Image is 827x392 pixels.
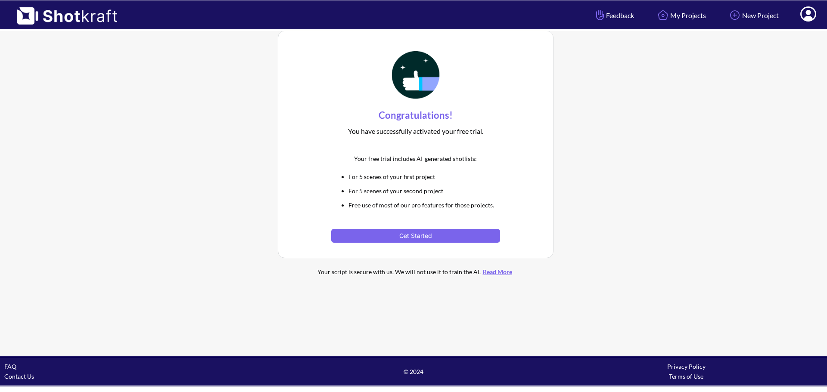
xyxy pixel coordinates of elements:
li: For 5 scenes of your second project [348,186,500,196]
a: Read More [481,268,514,275]
span: Feedback [594,10,634,20]
a: My Projects [649,4,712,27]
li: For 5 scenes of your first project [348,172,500,182]
div: Your script is secure with us. We will not use it to train the AI. [299,267,532,277]
div: Privacy Policy [550,361,823,371]
a: Contact Us [4,373,34,380]
a: New Project [721,4,785,27]
span: © 2024 [277,367,550,377]
li: Free use of most of our pro features for those projects. [348,200,500,210]
div: Your free trial includes AI-generated shotlists: [331,151,500,166]
img: Hand Icon [594,8,606,22]
div: Terms of Use [550,371,823,381]
a: FAQ [4,363,16,370]
img: Thumbs Up Icon [389,48,442,102]
img: Add Icon [728,8,742,22]
div: Congratulations! [331,107,500,124]
img: Home Icon [656,8,670,22]
div: You have successfully activated your free trial. [331,124,500,139]
button: Get Started [331,229,500,243]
